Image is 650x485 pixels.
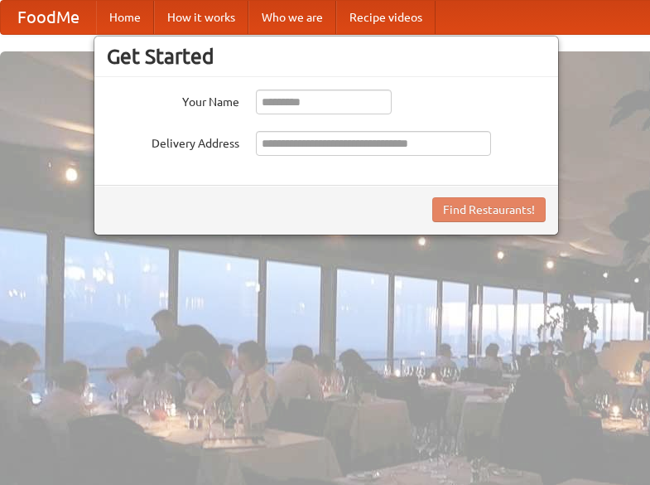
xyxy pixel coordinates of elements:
[154,1,248,34] a: How it works
[1,1,96,34] a: FoodMe
[107,90,239,110] label: Your Name
[336,1,436,34] a: Recipe videos
[248,1,336,34] a: Who we are
[96,1,154,34] a: Home
[107,131,239,152] label: Delivery Address
[432,197,546,222] button: Find Restaurants!
[107,44,546,69] h3: Get Started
